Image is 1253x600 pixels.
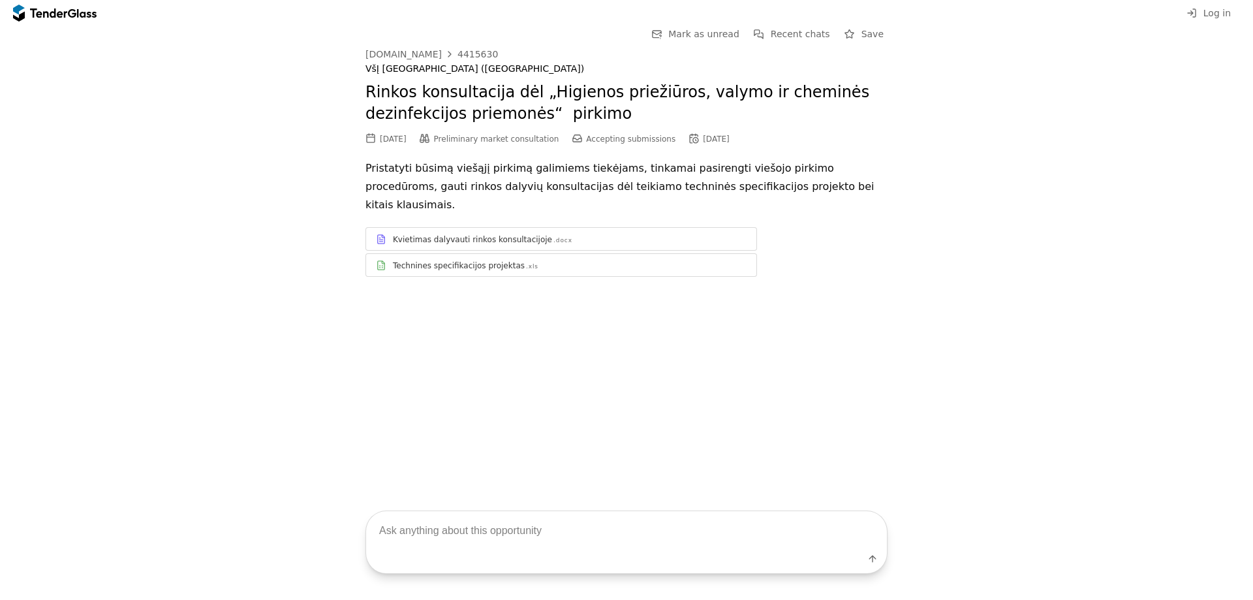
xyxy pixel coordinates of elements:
div: [DATE] [380,134,407,144]
p: Pristatyti būsimą viešąjį pirkimą galimiems tiekėjams, tinkamai pasirengti viešojo pirkimo proced... [365,159,888,214]
span: Preliminary market consultation [434,134,559,144]
h2: Rinkos konsultacija dėl „Higienos priežiūros, valymo ir cheminės dezinfekcijos priemonės“ pirkimo [365,82,888,125]
div: .docx [553,236,572,245]
div: .xls [526,262,538,271]
a: Kvietimas dalyvauti rinkos konsultacijoje.docx [365,227,757,251]
div: Kvietimas dalyvauti rinkos konsultacijoje [393,234,552,245]
span: Log in [1203,8,1231,18]
span: Recent chats [771,29,830,39]
a: Technines specifikacijos projektas.xls [365,253,757,277]
button: Mark as unread [647,26,743,42]
button: Recent chats [750,26,834,42]
div: 4415630 [457,50,498,59]
span: Save [861,29,884,39]
button: Save [841,26,888,42]
div: [DOMAIN_NAME] [365,50,442,59]
div: VšĮ [GEOGRAPHIC_DATA] ([GEOGRAPHIC_DATA]) [365,63,888,74]
button: Log in [1183,5,1235,22]
div: Technines specifikacijos projektas [393,261,525,271]
span: Mark as unread [668,29,739,39]
span: Accepting submissions [586,134,675,144]
a: [DOMAIN_NAME]4415630 [365,49,498,59]
div: [DATE] [703,134,730,144]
